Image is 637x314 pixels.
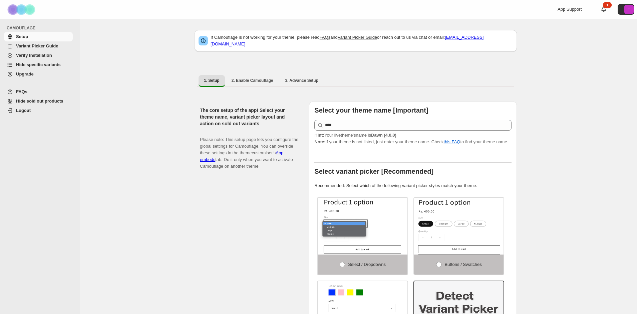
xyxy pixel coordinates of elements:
p: Please note: This setup page lets you configure the global settings for Camouflage. You can overr... [200,130,298,170]
a: FAQs [320,35,331,40]
span: Hide specific variants [16,62,61,67]
span: FAQs [16,89,27,94]
a: this FAQ [444,139,460,144]
img: Select / Dropdowns [318,198,407,255]
span: Avatar with initials T [624,5,634,14]
span: Select / Dropdowns [348,262,386,267]
span: CAMOUFLAGE [7,25,75,31]
span: 3. Advance Setup [285,78,318,83]
div: 1 [603,2,612,8]
p: If your theme is not listed, just enter your theme name. Check to find your theme name. [314,132,512,145]
strong: Dawn (4.0.0) [371,133,396,138]
span: Buttons / Swatches [444,262,482,267]
button: Avatar with initials T [618,4,634,15]
span: 1. Setup [204,78,220,83]
a: Hide sold out products [4,97,73,106]
a: 1 [600,6,607,13]
a: Hide specific variants [4,60,73,69]
img: Camouflage [5,0,39,19]
strong: Note: [314,139,325,144]
a: Upgrade [4,69,73,79]
p: Recommended: Select which of the following variant picker styles match your theme. [314,182,512,189]
a: FAQs [4,87,73,97]
h2: The core setup of the app! Select your theme name, variant picker layout and action on sold out v... [200,107,298,127]
a: Setup [4,32,73,41]
span: Logout [16,108,31,113]
span: Upgrade [16,71,34,76]
strong: Hint: [314,133,324,138]
span: 2. Enable Camouflage [232,78,273,83]
text: T [628,7,630,11]
span: Your live theme's name is [314,133,396,138]
a: Variant Picker Guide [338,35,377,40]
b: Select your theme name [Important] [314,107,428,114]
span: Verify Installation [16,53,52,58]
span: Setup [16,34,28,39]
a: Variant Picker Guide [4,41,73,51]
span: Variant Picker Guide [16,43,58,48]
p: If Camouflage is not working for your theme, please read and or reach out to us via chat or email: [211,34,513,47]
a: Logout [4,106,73,115]
span: App Support [558,7,582,12]
a: Verify Installation [4,51,73,60]
b: Select variant picker [Recommended] [314,168,433,175]
span: Hide sold out products [16,99,63,104]
img: Buttons / Swatches [414,198,504,255]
